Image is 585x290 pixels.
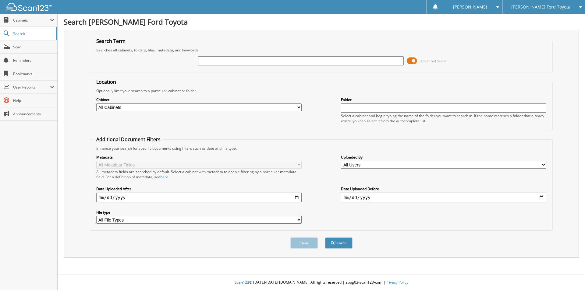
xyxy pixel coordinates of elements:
[93,79,119,85] legend: Location
[13,98,54,103] span: Help
[96,210,302,215] label: File type
[341,113,546,124] div: Select a cabinet and begin typing the name of the folder you want to search in. If the name match...
[235,280,249,285] span: Scan123
[160,174,168,180] a: here
[93,88,550,93] div: Optionally limit your search to a particular cabinet or folder
[555,261,585,290] iframe: Chat Widget
[96,193,302,202] input: start
[6,3,52,11] img: scan123-logo-white.svg
[453,5,487,9] span: [PERSON_NAME]
[58,275,585,290] div: © [DATE]-[DATE] [DOMAIN_NAME]. All rights reserved | appg03-scan123-com |
[511,5,570,9] span: [PERSON_NAME] Ford Toyota
[64,17,579,27] h1: Search [PERSON_NAME] Ford Toyota
[341,186,546,191] label: Date Uploaded Before
[96,169,302,180] div: All metadata fields are searched by default. Select a cabinet with metadata to enable filtering b...
[93,47,550,53] div: Searches all cabinets, folders, files, metadata, and keywords
[13,111,54,117] span: Announcements
[385,280,408,285] a: Privacy Policy
[13,85,50,90] span: User Reports
[13,58,54,63] span: Reminders
[420,59,448,63] span: Advanced Search
[96,97,302,102] label: Cabinet
[341,97,546,102] label: Folder
[341,155,546,160] label: Uploaded By
[341,193,546,202] input: end
[13,31,53,36] span: Search
[96,155,302,160] label: Metadata
[13,44,54,50] span: Scan
[93,38,129,44] legend: Search Term
[93,146,550,151] div: Enhance your search for specific documents using filters such as date and file type.
[290,237,318,249] button: Clear
[13,18,50,23] span: Cabinets
[325,237,353,249] button: Search
[13,71,54,76] span: Bookmarks
[93,136,164,143] legend: Additional Document Filters
[96,186,302,191] label: Date Uploaded After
